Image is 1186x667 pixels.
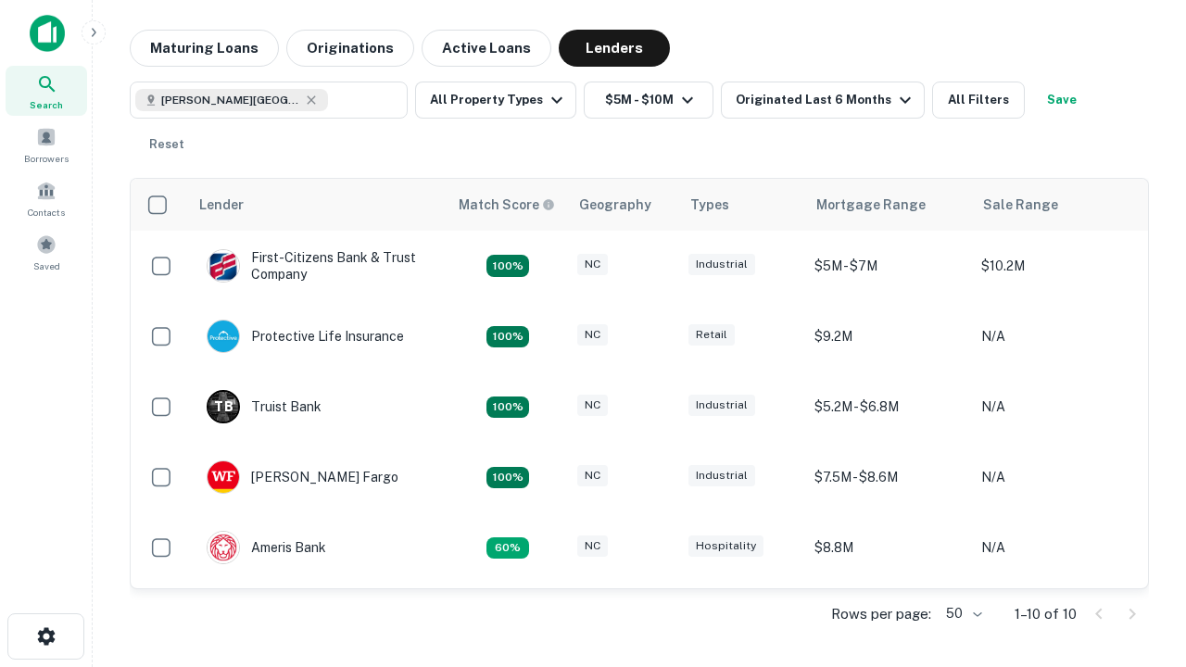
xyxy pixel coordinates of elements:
[577,395,608,416] div: NC
[805,371,972,442] td: $5.2M - $6.8M
[568,179,679,231] th: Geography
[721,82,925,119] button: Originated Last 6 Months
[6,227,87,277] a: Saved
[208,461,239,493] img: picture
[579,194,651,216] div: Geography
[30,97,63,112] span: Search
[486,467,529,489] div: Matching Properties: 2, hasApolloMatch: undefined
[6,66,87,116] a: Search
[690,194,729,216] div: Types
[207,460,398,494] div: [PERSON_NAME] Fargo
[30,15,65,52] img: capitalize-icon.png
[130,30,279,67] button: Maturing Loans
[28,205,65,220] span: Contacts
[805,512,972,583] td: $8.8M
[972,301,1139,371] td: N/A
[972,583,1139,653] td: N/A
[137,126,196,163] button: Reset
[688,535,763,557] div: Hospitality
[486,537,529,560] div: Matching Properties: 1, hasApolloMatch: undefined
[188,179,448,231] th: Lender
[679,179,805,231] th: Types
[972,442,1139,512] td: N/A
[415,82,576,119] button: All Property Types
[805,583,972,653] td: $9.2M
[577,465,608,486] div: NC
[1032,82,1091,119] button: Save your search to get updates of matches that match your search criteria.
[208,321,239,352] img: picture
[688,254,755,275] div: Industrial
[199,194,244,216] div: Lender
[486,396,529,419] div: Matching Properties: 3, hasApolloMatch: undefined
[577,535,608,557] div: NC
[6,120,87,170] a: Borrowers
[584,82,713,119] button: $5M - $10M
[805,231,972,301] td: $5M - $7M
[688,465,755,486] div: Industrial
[486,326,529,348] div: Matching Properties: 2, hasApolloMatch: undefined
[207,531,326,564] div: Ameris Bank
[207,320,404,353] div: Protective Life Insurance
[932,82,1025,119] button: All Filters
[577,324,608,346] div: NC
[214,397,233,417] p: T B
[559,30,670,67] button: Lenders
[161,92,300,108] span: [PERSON_NAME][GEOGRAPHIC_DATA], [GEOGRAPHIC_DATA]
[805,179,972,231] th: Mortgage Range
[207,390,322,423] div: Truist Bank
[459,195,551,215] h6: Match Score
[972,371,1139,442] td: N/A
[448,179,568,231] th: Capitalize uses an advanced AI algorithm to match your search with the best lender. The match sco...
[972,179,1139,231] th: Sale Range
[24,151,69,166] span: Borrowers
[577,254,608,275] div: NC
[805,301,972,371] td: $9.2M
[688,395,755,416] div: Industrial
[33,258,60,273] span: Saved
[983,194,1058,216] div: Sale Range
[736,89,916,111] div: Originated Last 6 Months
[688,324,735,346] div: Retail
[6,173,87,223] a: Contacts
[208,250,239,282] img: picture
[459,195,555,215] div: Capitalize uses an advanced AI algorithm to match your search with the best lender. The match sco...
[805,442,972,512] td: $7.5M - $8.6M
[972,231,1139,301] td: $10.2M
[816,194,926,216] div: Mortgage Range
[486,255,529,277] div: Matching Properties: 2, hasApolloMatch: undefined
[972,512,1139,583] td: N/A
[208,532,239,563] img: picture
[831,603,931,625] p: Rows per page:
[1015,603,1077,625] p: 1–10 of 10
[422,30,551,67] button: Active Loans
[286,30,414,67] button: Originations
[207,249,429,283] div: First-citizens Bank & Trust Company
[939,600,985,627] div: 50
[1093,519,1186,608] iframe: Chat Widget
